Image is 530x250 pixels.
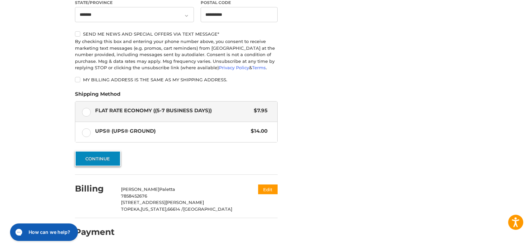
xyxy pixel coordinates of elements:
span: Flat Rate Economy ((5-7 Business Days)) [95,107,251,115]
button: Edit [258,184,278,194]
iframe: Gorgias live chat messenger [7,221,80,243]
span: $7.95 [250,107,268,115]
span: 7858452676 [121,193,147,199]
span: 66614 / [167,206,183,212]
span: UPS® (UPS® Ground) [95,127,248,135]
span: $14.00 [247,127,268,135]
iframe: Google Customer Reviews [475,232,530,250]
span: [GEOGRAPHIC_DATA] [183,206,232,212]
span: [STREET_ADDRESS][PERSON_NAME] [121,200,204,205]
a: Privacy Policy [219,65,249,70]
h2: Billing [75,183,114,194]
button: Continue [75,151,121,166]
label: Send me news and special offers via text message* [75,31,278,37]
span: Paletta [159,186,175,192]
h2: Payment [75,227,115,237]
span: [PERSON_NAME] [121,186,159,192]
a: Terms [252,65,266,70]
label: My billing address is the same as my shipping address. [75,77,278,82]
span: [US_STATE], [141,206,167,212]
div: By checking this box and entering your phone number above, you consent to receive marketing text ... [75,38,278,71]
legend: Shipping Method [75,90,120,101]
span: TOPEKA, [121,206,141,212]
